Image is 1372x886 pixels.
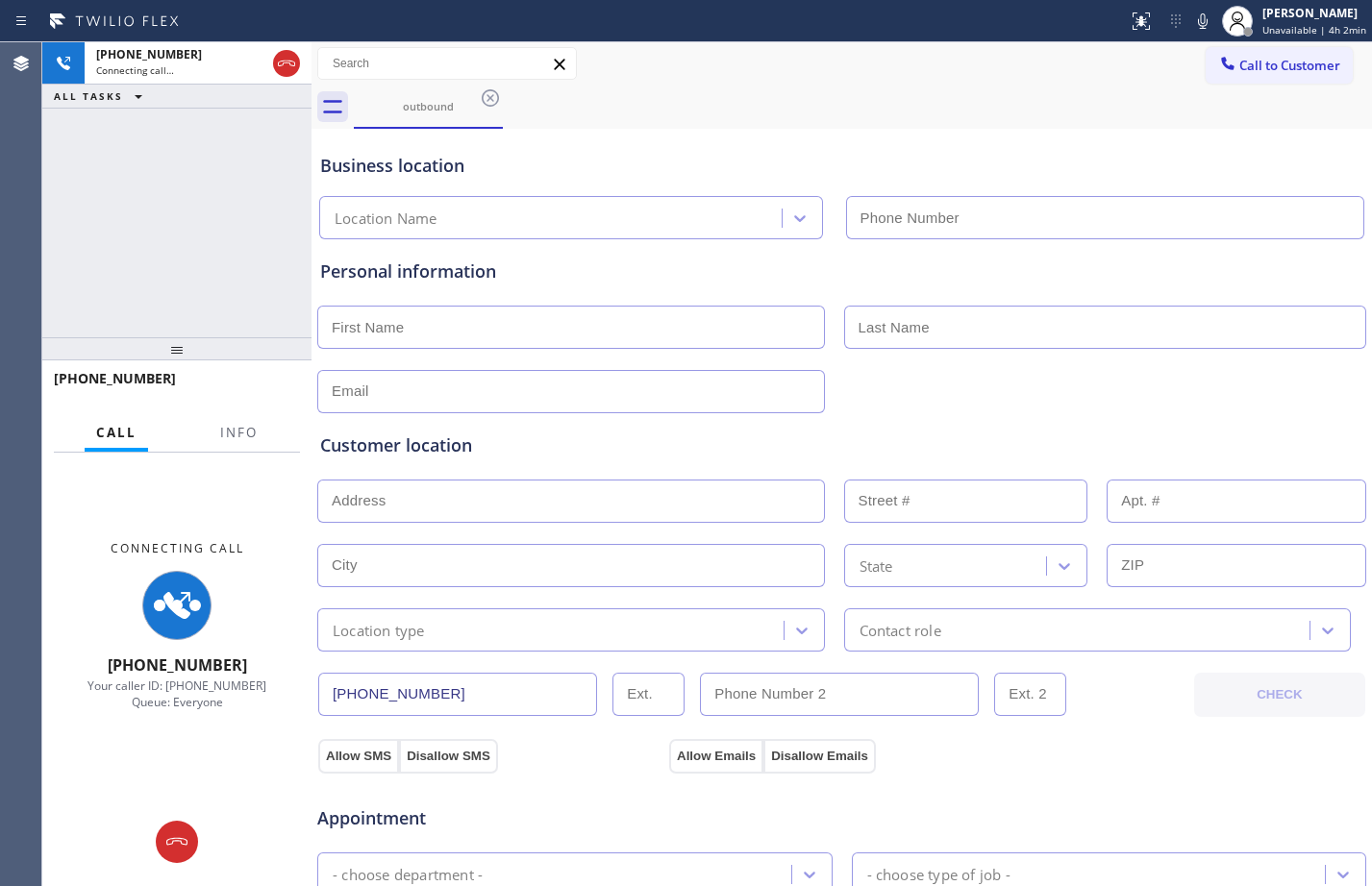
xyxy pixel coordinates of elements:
input: Street # [844,480,1088,523]
span: Call to Customer [1239,57,1340,74]
button: Mute [1189,8,1216,35]
input: Email [317,370,825,413]
input: Address [317,480,825,523]
div: - choose type of job - [867,863,1010,885]
div: outbound [356,99,501,113]
input: ZIP [1107,544,1366,587]
input: Phone Number 2 [700,673,979,716]
button: Info [209,414,269,452]
button: Hang up [156,821,198,863]
button: Allow Emails [669,739,763,774]
span: Connecting call… [96,63,174,77]
button: CHECK [1194,673,1365,717]
div: State [860,554,893,577]
span: Unavailable | 4h 2min [1262,23,1366,37]
div: Business location [320,153,1363,179]
input: Apt. # [1107,480,1366,523]
div: Location type [333,619,425,641]
button: Disallow SMS [399,739,498,774]
span: [PHONE_NUMBER] [54,369,176,387]
input: Last Name [844,306,1367,349]
button: ALL TASKS [42,85,162,108]
button: Disallow Emails [763,739,876,774]
span: Connecting Call [111,540,244,556]
span: [PHONE_NUMBER] [96,46,202,62]
div: Customer location [320,432,1363,458]
button: Allow SMS [318,739,399,774]
input: Ext. [612,673,685,716]
input: City [317,544,825,587]
input: Search [318,48,576,79]
span: Info [220,424,258,441]
button: Call [85,414,148,452]
div: Personal information [320,258,1363,284]
button: Hang up [273,50,300,77]
div: Contact role [860,619,941,641]
input: Phone Number [846,196,1365,239]
div: [PERSON_NAME] [1262,5,1366,21]
button: Call to Customer [1206,47,1353,84]
span: Call [96,424,137,441]
div: Location Name [335,208,437,230]
span: [PHONE_NUMBER] [108,654,247,676]
span: Your caller ID: [PHONE_NUMBER] Queue: Everyone [87,677,266,710]
span: Appointment [317,805,664,831]
div: - choose department - [333,863,483,885]
input: First Name [317,306,825,349]
input: Phone Number [318,673,597,716]
input: Ext. 2 [994,673,1066,716]
span: ALL TASKS [54,89,123,103]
